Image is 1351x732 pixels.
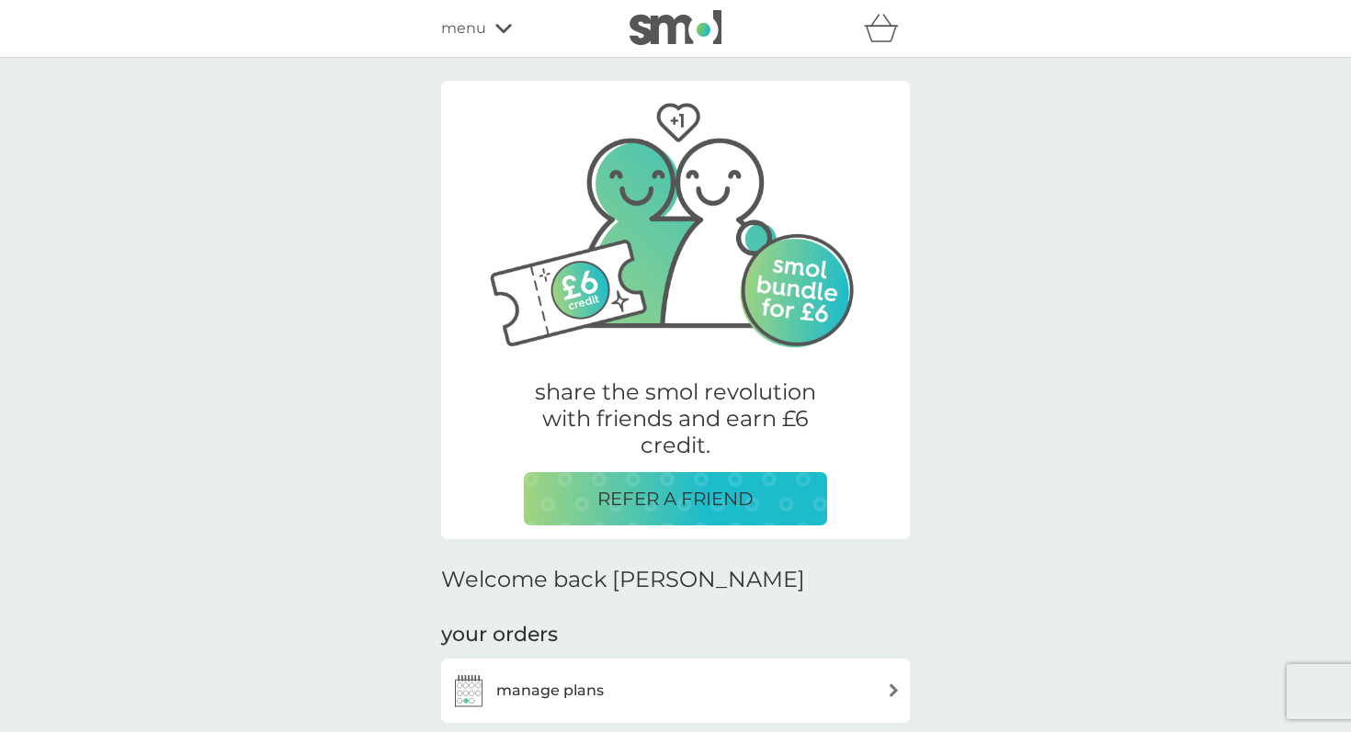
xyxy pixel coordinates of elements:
a: Two friends, one with their arm around the other.share the smol revolution with friends and earn ... [441,84,910,539]
div: basket [864,10,910,47]
h2: Welcome back [PERSON_NAME] [441,567,805,593]
img: arrow right [887,683,901,697]
span: menu [441,17,486,40]
h3: your orders [441,621,558,649]
button: REFER A FRIEND [524,472,827,525]
img: smol [630,10,721,45]
img: Two friends, one with their arm around the other. [469,81,882,356]
p: REFER A FRIEND [597,484,754,513]
p: share the smol revolution with friends and earn £6 credit. [524,379,827,458]
h3: manage plans [496,679,604,703]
